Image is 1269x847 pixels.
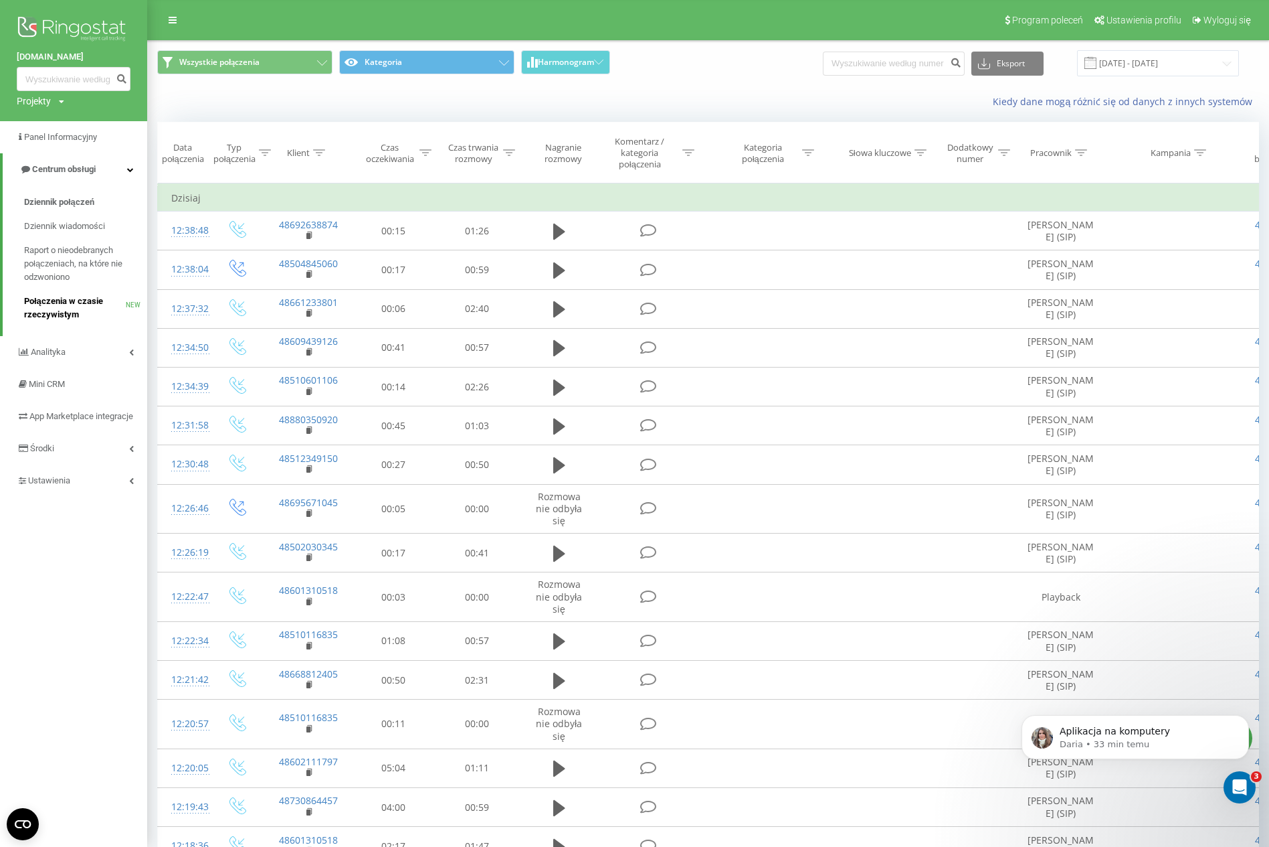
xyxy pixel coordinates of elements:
[279,540,338,553] a: 48502030345
[1014,621,1108,660] td: [PERSON_NAME] (SIP)
[536,490,582,527] span: Rozmowa nie odbyła się
[352,445,435,484] td: 00:27
[279,374,338,386] a: 48510601106
[601,136,679,170] div: Komentarz / kategoria połączenia
[339,50,514,74] button: Kategoria
[435,788,519,827] td: 00:59
[279,668,338,680] a: 48668812405
[17,67,130,91] input: Wyszukiwanie według numeru
[1012,15,1083,25] span: Program poleceń
[1251,771,1262,782] span: 3
[279,584,338,597] a: 48601310518
[352,700,435,749] td: 00:11
[171,755,198,781] div: 12:20:05
[352,661,435,700] td: 00:50
[1014,572,1108,622] td: Playback
[24,295,126,321] span: Połączenia w czasie rzeczywistym
[352,250,435,289] td: 00:17
[171,296,198,322] div: 12:37:32
[1014,661,1108,700] td: [PERSON_NAME] (SIP)
[1014,406,1108,445] td: [PERSON_NAME] (SIP)
[24,289,147,327] a: Połączenia w czasie rzeczywistymNEW
[171,218,198,244] div: 12:38:48
[171,256,198,283] div: 12:38:04
[435,212,519,250] td: 01:26
[823,52,965,76] input: Wyszukiwanie według numeru
[1106,15,1181,25] span: Ustawienia profilu
[352,534,435,572] td: 00:17
[352,289,435,328] td: 00:06
[435,289,519,328] td: 02:40
[363,142,416,165] div: Czas oczekiwania
[1151,147,1191,159] div: Kampania
[1014,534,1108,572] td: [PERSON_NAME] (SIP)
[727,142,799,165] div: Kategoria połączenia
[447,142,500,165] div: Czas trwania rozmowy
[24,214,147,238] a: Dziennik wiadomości
[171,711,198,737] div: 12:20:57
[435,534,519,572] td: 00:41
[17,94,51,108] div: Projekty
[279,794,338,807] a: 48730864457
[352,484,435,534] td: 00:05
[171,628,198,654] div: 12:22:34
[279,218,338,231] a: 48692638874
[1014,250,1108,289] td: [PERSON_NAME] (SIP)
[435,250,519,289] td: 00:59
[1014,484,1108,534] td: [PERSON_NAME] (SIP)
[171,374,198,400] div: 12:34:39
[530,142,595,165] div: Nagranie rozmowy
[993,95,1259,108] a: Kiedy dane mogą różnić się od danych z innych systemów
[24,196,94,209] span: Dziennik połączeń
[1014,368,1108,406] td: [PERSON_NAME] (SIP)
[1014,289,1108,328] td: [PERSON_NAME] (SIP)
[435,572,519,622] td: 00:00
[279,413,338,426] a: 48880350920
[17,50,130,64] a: [DOMAIN_NAME]
[435,368,519,406] td: 02:26
[171,495,198,522] div: 12:26:46
[30,443,54,453] span: Środki
[435,700,519,749] td: 00:00
[352,212,435,250] td: 00:15
[287,147,310,159] div: Klient
[435,484,519,534] td: 00:00
[435,445,519,484] td: 00:50
[1014,212,1108,250] td: [PERSON_NAME] (SIP)
[849,147,911,159] div: Słowa kluczowe
[171,540,198,566] div: 12:26:19
[435,328,519,367] td: 00:57
[31,347,66,357] span: Analityka
[29,379,65,389] span: Mini CRM
[536,578,582,615] span: Rozmowa nie odbyła się
[945,142,995,165] div: Dodatkowy numer
[1014,445,1108,484] td: [PERSON_NAME] (SIP)
[352,621,435,660] td: 01:08
[279,711,338,724] a: 48510116835
[435,621,519,660] td: 00:57
[279,834,338,846] a: 48601310518
[32,164,96,174] span: Centrum obsługi
[171,667,198,693] div: 12:21:42
[24,244,140,284] span: Raport o nieodebranych połączeniach, na które nie odzwoniono
[352,749,435,787] td: 05:04
[521,50,610,74] button: Harmonogram
[29,411,133,421] span: App Marketplace integracje
[279,335,338,348] a: 48609439126
[1203,15,1251,25] span: Wyloguj się
[24,220,105,233] span: Dziennik wiadomości
[1030,147,1072,159] div: Pracownik
[17,13,130,47] img: Ringostat logo
[352,406,435,445] td: 00:45
[171,451,198,477] div: 12:30:48
[1224,771,1256,803] iframe: Intercom live chat
[279,296,338,309] a: 48661233801
[971,52,1044,76] button: Eksport
[352,328,435,367] td: 00:41
[1001,687,1269,811] iframe: Intercom notifications wiadomość
[7,808,39,840] button: Open CMP widget
[171,412,198,439] div: 12:31:58
[279,755,338,768] a: 48602111797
